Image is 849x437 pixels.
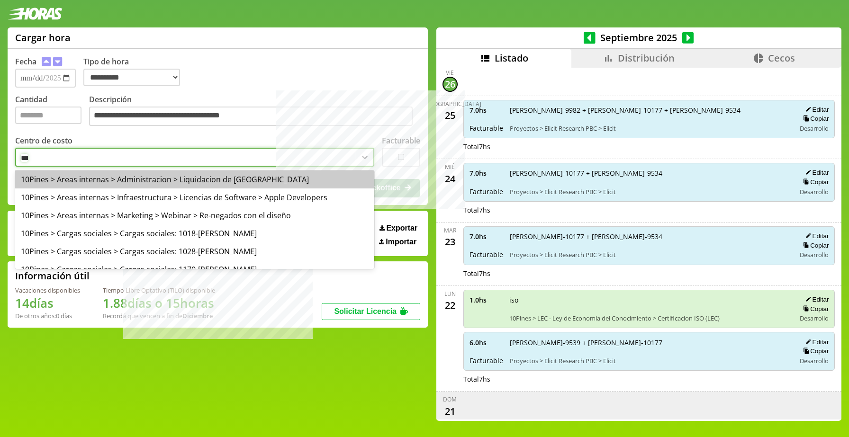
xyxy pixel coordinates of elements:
span: Desarrollo [800,250,829,259]
div: 10Pines > Cargas sociales > Cargas sociales: 1028-[PERSON_NAME] [15,242,374,260]
b: Diciembre [182,312,213,320]
div: 25 [443,108,458,123]
span: Proyectos > Elicit Research PBC > Elicit [510,124,789,133]
button: Copiar [800,241,829,250]
div: mié [445,163,455,171]
label: Centro de costo [15,135,72,146]
label: Fecha [15,56,36,67]
h2: Información útil [15,269,90,282]
button: Editar [803,295,829,303]
label: Facturable [382,135,420,146]
span: Septiembre 2025 [596,31,682,44]
span: Cecos [768,52,795,64]
span: [PERSON_NAME]-9982 + [PERSON_NAME]-10177 + [PERSON_NAME]-9534 [510,106,789,115]
div: 10Pines > Areas internas > Marketing > Webinar > Re-negados con el diseño [15,206,374,224]
span: 7.0 hs [470,169,503,178]
h1: 1.88 días o 15 horas [103,294,215,312]
button: Editar [803,338,829,346]
button: Copiar [800,178,829,186]
div: Total 7 hs [463,142,835,151]
span: Solicitar Licencia [334,307,397,315]
span: Facturable [470,356,503,365]
div: lun [444,290,456,298]
div: Total 7 hs [463,205,835,214]
div: 10Pines > Areas internas > Infraestructura > Licencias de Software > Apple Developers [15,188,374,206]
span: Desarrollo [800,187,829,196]
span: Proyectos > Elicit Research PBC > Elicit [510,357,789,365]
span: Proyectos > Elicit Research PBC > Elicit [510,250,789,259]
div: Recordá que vencen a fin de [103,312,215,320]
div: dom [443,395,457,403]
button: Editar [803,169,829,177]
button: Editar [803,232,829,240]
div: De otros años: 0 días [15,312,80,320]
div: [DEMOGRAPHIC_DATA] [419,100,481,108]
div: Vacaciones disponibles [15,286,80,294]
div: mar [444,226,456,234]
label: Descripción [89,94,420,129]
span: Desarrollo [800,314,829,322]
button: Copiar [800,115,829,123]
textarea: Descripción [89,107,413,126]
span: [PERSON_NAME]-10177 + [PERSON_NAME]-9534 [510,169,789,178]
div: vie [446,69,454,77]
span: Proyectos > Elicit Research PBC > Elicit [510,187,789,196]
div: 24 [443,171,458,186]
div: 10Pines > Cargas sociales > Cargas sociales: 1170-[PERSON_NAME] [15,260,374,278]
span: Facturable [470,187,503,196]
h1: 14 días [15,294,80,312]
span: Exportar [386,224,417,232]
span: 6.0 hs [470,338,503,347]
button: Exportar [377,223,420,233]
img: logotipo [8,8,63,20]
span: [PERSON_NAME]-9539 + [PERSON_NAME]-10177 [510,338,789,347]
span: [PERSON_NAME]-10177 + [PERSON_NAME]-9534 [510,232,789,241]
select: Tipo de hora [83,69,180,86]
span: Facturable [470,250,503,259]
div: Total 7 hs [463,269,835,278]
span: Distribución [618,52,675,64]
button: Copiar [800,305,829,313]
span: iso [509,295,789,304]
div: 10Pines > Areas internas > Administracion > Liquidacion de [GEOGRAPHIC_DATA] [15,170,374,188]
div: 26 [443,77,458,92]
span: 7.0 hs [470,106,503,115]
label: Tipo de hora [83,56,188,88]
span: Listado [495,52,528,64]
span: Desarrollo [800,357,829,365]
input: Cantidad [15,107,81,124]
span: 10Pines > LEC - Ley de Economia del Conocimiento > Certificacion ISO (LEC) [509,314,789,322]
button: Solicitar Licencia [322,303,420,320]
div: 22 [443,298,458,313]
span: 1.0 hs [470,295,503,304]
button: Editar [803,106,829,114]
div: 10Pines > Cargas sociales > Cargas sociales: 1018-[PERSON_NAME] [15,224,374,242]
div: scrollable content [436,68,841,419]
span: Facturable [470,124,503,133]
div: Total 7 hs [463,375,835,383]
div: Tiempo Libre Optativo (TiLO) disponible [103,286,215,294]
span: 7.0 hs [470,232,503,241]
h1: Cargar hora [15,31,71,44]
button: Copiar [800,347,829,355]
div: 21 [443,403,458,419]
span: Desarrollo [800,124,829,133]
label: Cantidad [15,94,89,129]
div: 23 [443,234,458,250]
span: Importar [386,238,416,246]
